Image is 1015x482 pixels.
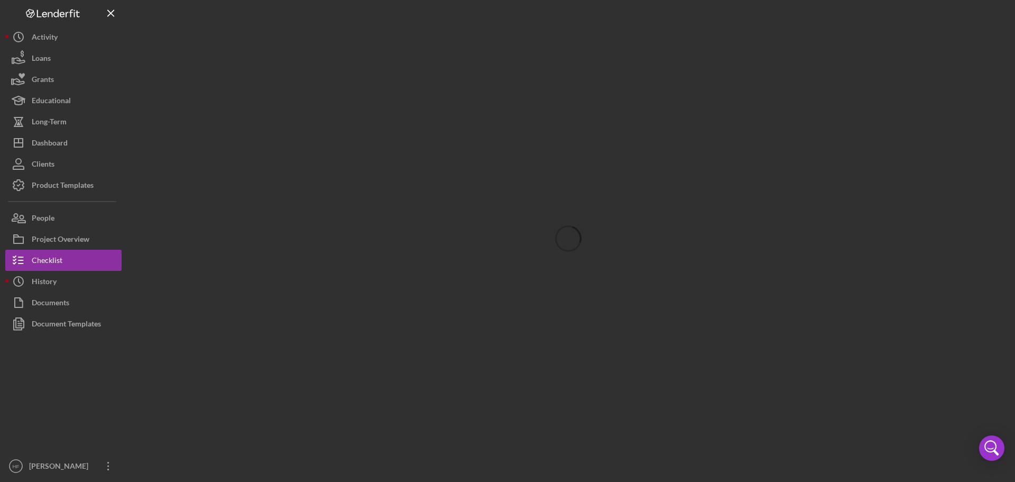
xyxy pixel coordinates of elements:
div: Activity [32,26,58,50]
button: Educational [5,90,122,111]
div: People [32,207,54,231]
div: Clients [32,153,54,177]
button: Document Templates [5,313,122,334]
div: Product Templates [32,175,94,198]
text: HF [13,463,20,469]
button: Grants [5,69,122,90]
div: Documents [32,292,69,316]
button: Loans [5,48,122,69]
button: Checklist [5,250,122,271]
div: Dashboard [32,132,68,156]
button: Clients [5,153,122,175]
div: Open Intercom Messenger [979,435,1004,461]
div: Checklist [32,250,62,274]
div: Loans [32,48,51,71]
button: People [5,207,122,229]
div: Long-Term [32,111,67,135]
button: Documents [5,292,122,313]
button: Product Templates [5,175,122,196]
button: Project Overview [5,229,122,250]
div: Educational [32,90,71,114]
button: HF[PERSON_NAME] [5,456,122,477]
div: Project Overview [32,229,89,252]
button: Long-Term [5,111,122,132]
button: Dashboard [5,132,122,153]
div: Grants [32,69,54,93]
div: Document Templates [32,313,101,337]
div: History [32,271,57,295]
div: [PERSON_NAME] [26,456,95,479]
button: History [5,271,122,292]
button: Activity [5,26,122,48]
